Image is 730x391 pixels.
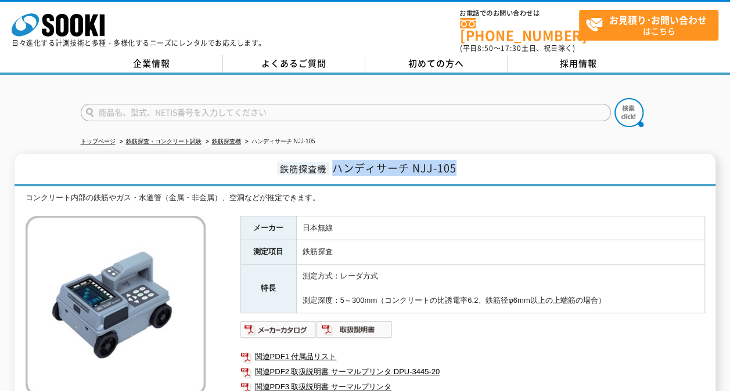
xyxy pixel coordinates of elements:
a: よくあるご質問 [223,55,365,73]
span: ハンディサーチ NJJ-105 [332,160,456,176]
th: 測定項目 [240,240,296,265]
a: 鉄筋探査・コンクリート試験 [126,138,202,144]
span: 鉄筋探査機 [277,162,329,175]
strong: お見積り･お問い合わせ [609,13,707,27]
img: btn_search.png [614,98,643,127]
a: 取扱説明書 [317,328,393,336]
td: 日本無線 [296,216,704,240]
span: 8:50 [477,43,494,53]
div: コンクリート内部の鉄筋やガス・水道管（金属・非金属）、空洞などが推定できます。 [26,192,705,204]
p: 日々進化する計測技術と多種・多様化するニーズにレンタルでお応えします。 [12,39,266,46]
span: (平日 ～ 土日、祝日除く) [460,43,575,53]
td: 測定方式：レーダ方式 測定深度：5～300mm（コンクリートの比誘電率6.2、鉄筋径φ6mm以上の上端筋の場合） [296,265,704,313]
a: 企業情報 [81,55,223,73]
img: メーカーカタログ [240,320,317,339]
span: はこちら [585,10,718,39]
th: 特長 [240,265,296,313]
a: [PHONE_NUMBER] [460,18,579,42]
span: 初めての方へ [408,57,464,70]
a: お見積り･お問い合わせはこちら [579,10,718,41]
a: 鉄筋探査機 [212,138,241,144]
li: ハンディサーチ NJJ-105 [243,136,315,148]
img: 取扱説明書 [317,320,393,339]
input: 商品名、型式、NETIS番号を入力してください [81,104,611,121]
a: 関連PDF1 付属品リスト [240,349,705,364]
a: 採用情報 [508,55,650,73]
a: トップページ [81,138,116,144]
a: 初めての方へ [365,55,508,73]
th: メーカー [240,216,296,240]
a: 関連PDF2 取扱説明書 サーマルプリンタ DPU-3445-20 [240,364,705,379]
a: メーカーカタログ [240,328,317,336]
td: 鉄筋探査 [296,240,704,265]
span: 17:30 [501,43,522,53]
span: お電話でのお問い合わせは [460,10,579,17]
